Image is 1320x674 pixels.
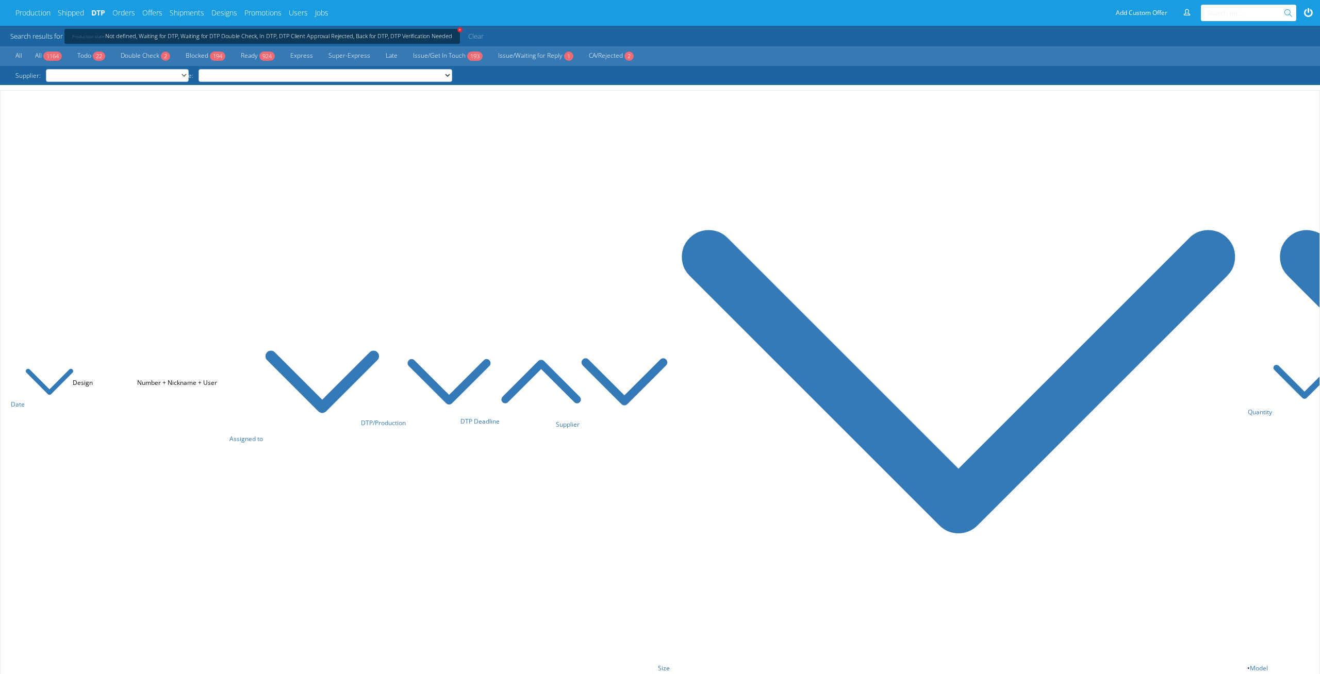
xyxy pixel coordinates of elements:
[408,49,488,63] a: Issue/Get In Touch193
[381,49,403,63] a: Late
[465,28,487,44] a: Clear
[210,52,225,61] span: 194
[72,49,110,63] a: Todo22
[460,417,583,426] a: DTP Deadline
[457,26,463,32] span: +
[229,434,382,443] a: Assigned to
[1110,5,1173,21] a: Add Custom Offer
[361,418,492,427] a: DTP/Production
[112,8,135,18] a: Orders
[244,8,282,18] a: Promotions
[15,8,51,18] a: Production
[658,664,1247,672] a: Size
[58,8,84,18] a: Shipped
[91,8,105,18] a: DTP
[10,49,27,62] a: All
[323,49,375,63] a: Super-Express
[467,52,483,61] span: 193
[149,69,199,82] span: DTP Assignee:
[1207,5,1286,21] input: Search for...
[161,52,170,61] span: 2
[289,8,308,18] a: Users
[302,69,345,82] a: Unassigned
[315,8,328,18] a: Jobs
[170,8,204,18] a: Shipments
[584,49,639,63] a: CA/Rejected2
[72,33,105,39] span: Production state:
[259,52,275,61] span: 924
[30,49,67,63] a: All1164
[43,52,62,61] span: 1164
[72,34,452,39] a: +Production state:Not defined, Waiting for DTP, Waiting for DTP Double Check, In DTP, DTP Client ...
[115,49,175,63] a: Double Check2
[180,49,230,63] a: Blocked194
[285,49,318,63] a: Express
[93,52,105,61] span: 22
[556,420,669,429] a: Supplier
[236,49,280,63] a: Ready924
[10,69,46,82] span: Supplier:
[11,400,74,409] a: Date
[564,52,573,61] span: 1
[493,49,579,63] a: Issue/Waiting for Reply1
[142,8,162,18] a: Offers
[624,52,634,61] span: 2
[10,31,63,41] span: Search results for
[211,8,237,18] a: Designs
